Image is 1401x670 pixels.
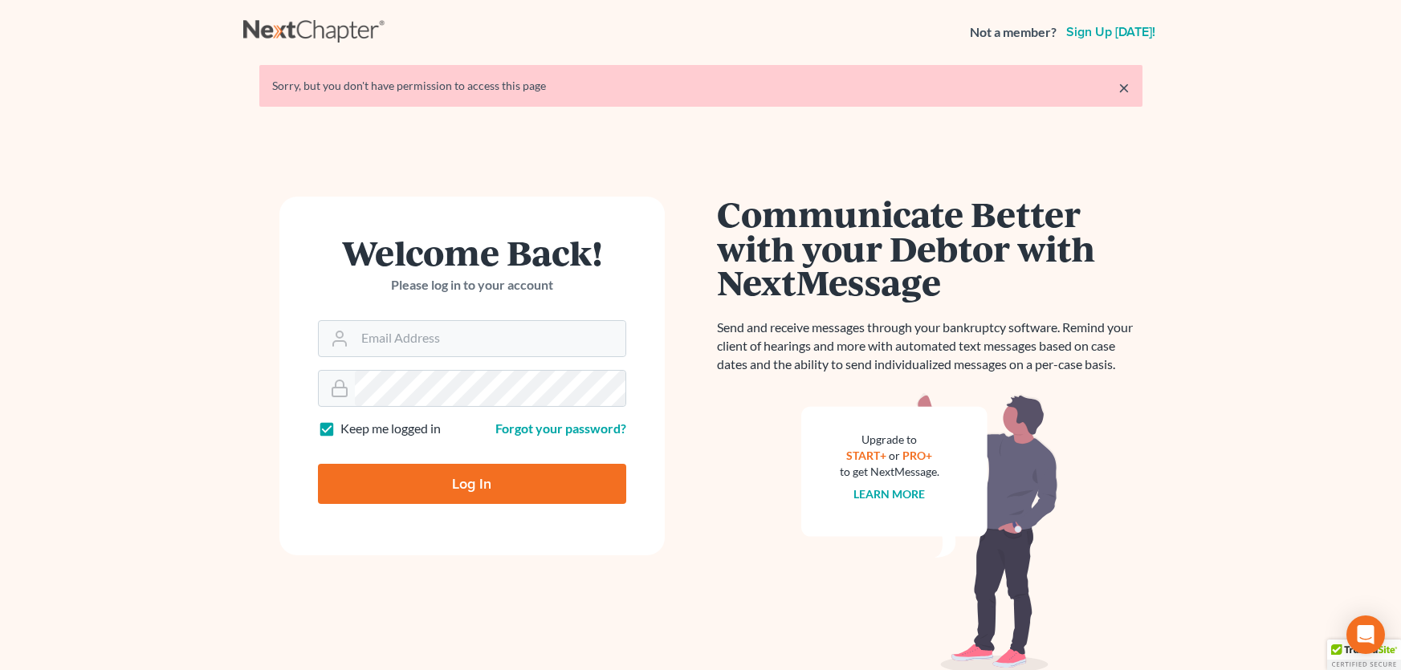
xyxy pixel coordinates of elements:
a: PRO+ [902,449,932,462]
input: Log In [318,464,626,504]
div: Upgrade to [840,432,939,448]
strong: Not a member? [970,23,1057,42]
div: TrustedSite Certified [1327,640,1401,670]
a: Sign up [DATE]! [1063,26,1159,39]
div: Sorry, but you don't have permission to access this page [272,78,1130,94]
div: to get NextMessage. [840,464,939,480]
a: Forgot your password? [495,420,626,436]
a: Learn more [853,487,925,501]
a: × [1118,78,1130,97]
input: Email Address [355,321,625,356]
a: START+ [846,449,886,462]
span: or [889,449,900,462]
p: Send and receive messages through your bankruptcy software. Remind your client of hearings and mo... [717,319,1142,374]
div: Open Intercom Messenger [1346,615,1385,654]
h1: Welcome Back! [318,235,626,270]
h1: Communicate Better with your Debtor with NextMessage [717,197,1142,299]
label: Keep me logged in [340,420,441,438]
p: Please log in to your account [318,276,626,294]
